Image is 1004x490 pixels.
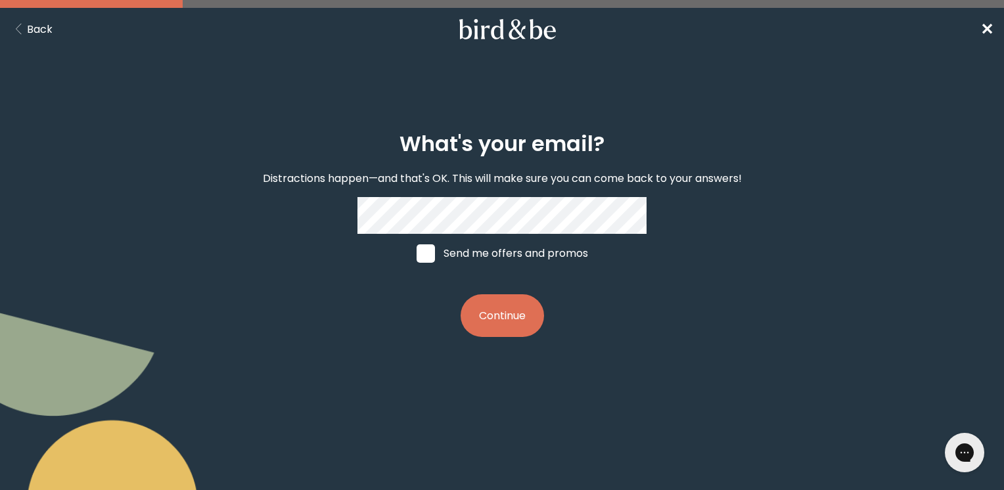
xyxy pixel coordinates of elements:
[938,428,991,477] iframe: Gorgias live chat messenger
[404,234,601,273] label: Send me offers and promos
[11,21,53,37] button: Back Button
[980,18,993,40] span: ✕
[461,294,544,337] button: Continue
[980,18,993,41] a: ✕
[263,170,742,187] p: Distractions happen—and that's OK. This will make sure you can come back to your answers!
[399,128,605,160] h2: What's your email?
